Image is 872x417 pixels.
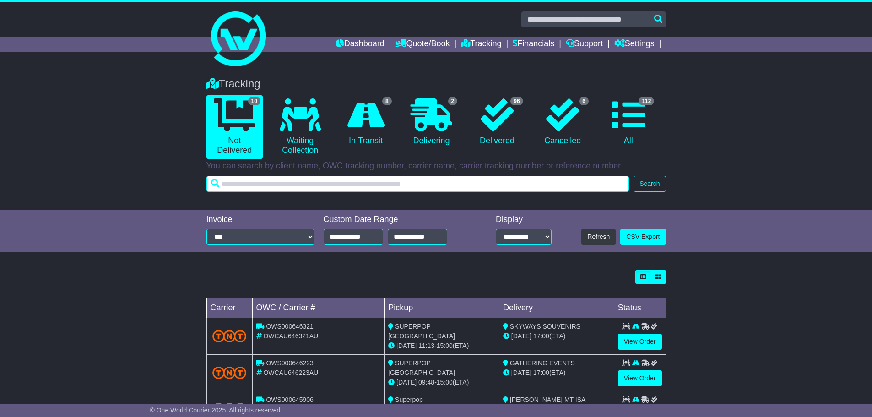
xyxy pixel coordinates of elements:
div: - (ETA) [388,378,495,387]
td: Pickup [385,298,499,318]
span: 6 [579,97,589,105]
span: OWS000645906 [266,396,314,403]
a: 2 Delivering [403,95,460,149]
td: Status [614,298,666,318]
a: CSV Export [620,229,666,245]
span: 17:00 [533,369,549,376]
span: 112 [639,97,654,105]
span: OWS000646223 [266,359,314,367]
td: Delivery [499,298,614,318]
a: View Order [618,370,662,386]
span: [DATE] [511,332,531,340]
span: 17:00 [533,332,549,340]
span: 10 [248,97,260,105]
span: © One World Courier 2025. All rights reserved. [150,406,282,414]
span: OWCAU646321AU [263,332,318,340]
button: Search [634,176,666,192]
span: GATHERING EVENTS [510,359,575,367]
td: Carrier [206,298,252,318]
a: Dashboard [336,37,385,52]
span: SUPERPOP [GEOGRAPHIC_DATA] [388,323,455,340]
a: 6 Cancelled [535,95,591,149]
a: Quote/Book [395,37,450,52]
span: Superpop [395,396,423,403]
div: (ETA) [503,368,610,378]
img: TNT_Domestic.png [212,403,247,415]
div: Tracking [202,77,671,91]
a: 10 Not Delivered [206,95,263,159]
img: TNT_Domestic.png [212,330,247,342]
p: You can search by client name, OWC tracking number, carrier name, carrier tracking number or refe... [206,161,666,171]
span: OWS000646321 [266,323,314,330]
a: Waiting Collection [272,95,328,159]
img: TNT_Domestic.png [212,367,247,379]
a: Financials [513,37,554,52]
div: Custom Date Range [324,215,471,225]
div: - (ETA) [388,341,495,351]
span: 11:13 [418,342,434,349]
a: Support [566,37,603,52]
a: 8 In Transit [337,95,394,149]
a: Settings [614,37,655,52]
a: 112 All [600,95,656,149]
span: 2 [448,97,458,105]
div: Invoice [206,215,314,225]
a: View Order [618,334,662,350]
button: Refresh [581,229,616,245]
div: Display [496,215,552,225]
span: SUPERPOP [GEOGRAPHIC_DATA] [388,359,455,376]
span: 09:48 [418,379,434,386]
span: 15:00 [437,379,453,386]
a: 96 Delivered [469,95,525,149]
span: [DATE] [396,379,417,386]
span: [PERSON_NAME] MT ISA [510,396,585,403]
span: 8 [382,97,392,105]
div: (ETA) [503,331,610,341]
span: SKYWAYS SOUVENIRS [510,323,580,330]
span: [DATE] [511,369,531,376]
td: OWC / Carrier # [252,298,385,318]
span: [DATE] [396,342,417,349]
span: 96 [510,97,523,105]
span: OWCAU646223AU [263,369,318,376]
span: 15:00 [437,342,453,349]
a: Tracking [461,37,501,52]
